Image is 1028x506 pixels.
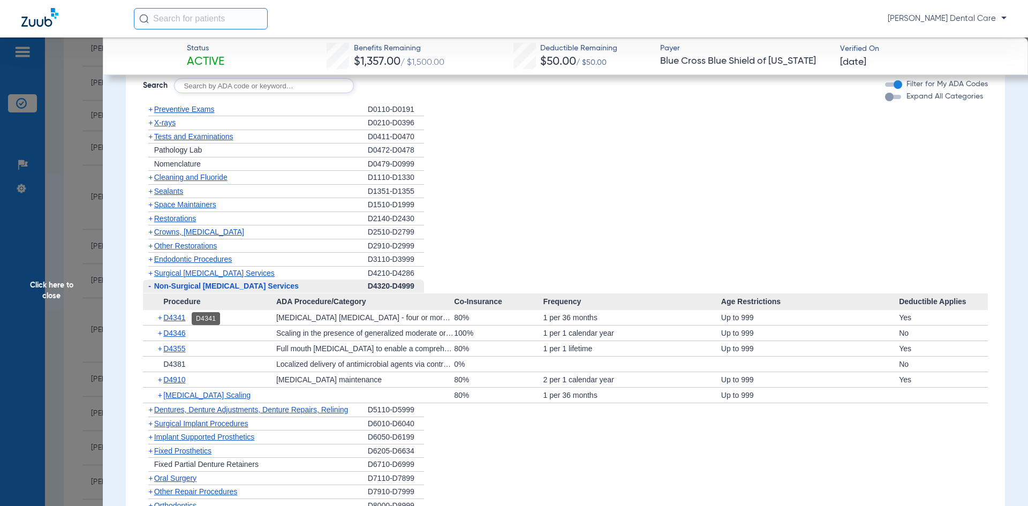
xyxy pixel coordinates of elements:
[148,474,153,482] span: +
[148,405,153,414] span: +
[721,293,899,311] span: Age Restrictions
[899,326,988,341] div: No
[21,8,58,27] img: Zuub Logo
[148,173,153,182] span: +
[148,118,153,127] span: +
[148,419,153,428] span: +
[899,310,988,325] div: Yes
[276,357,454,372] div: Localized delivery of antimicrobial agents via controlled release vehicle into diseased crevicula...
[840,56,866,69] span: [DATE]
[721,372,899,387] div: Up to 999
[454,293,543,311] span: Co-Insurance
[543,293,721,311] span: Frequency
[368,417,424,431] div: D6010-D6040
[368,253,424,267] div: D3110-D3999
[148,255,153,263] span: +
[134,8,268,29] input: Search for patients
[154,419,248,428] span: Surgical Implant Procedures
[148,228,153,236] span: +
[276,310,454,325] div: [MEDICAL_DATA] [MEDICAL_DATA] - four or more teeth per quadrant
[368,198,424,212] div: D1510-D1999
[148,187,153,195] span: +
[660,55,831,68] span: Blue Cross Blue Shield of [US_STATE]
[154,214,196,223] span: Restorations
[899,357,988,372] div: No
[840,43,1011,55] span: Verified On
[187,43,224,54] span: Status
[974,455,1028,506] div: Chat Widget
[154,173,228,182] span: Cleaning and Fluoride
[368,171,424,185] div: D1110-D1330
[454,372,543,387] div: 80%
[192,312,220,325] div: D4341
[368,225,424,239] div: D2510-D2799
[368,403,424,417] div: D5110-D5999
[154,118,176,127] span: X-rays
[721,326,899,341] div: Up to 999
[540,43,617,54] span: Deductible Remaining
[143,80,168,91] span: Search
[163,360,185,368] span: D4381
[143,293,276,311] span: Procedure
[148,487,153,496] span: +
[148,433,153,441] span: +
[158,388,164,403] span: +
[368,185,424,199] div: D1351-D1355
[888,13,1007,24] span: [PERSON_NAME] Dental Care
[400,58,444,67] span: / $1,500.00
[154,447,211,455] span: Fixed Prosthetics
[148,282,151,290] span: -
[454,357,543,372] div: 0%
[276,293,454,311] span: ADA Procedure/Category
[158,372,164,387] span: +
[158,326,164,341] span: +
[354,56,400,67] span: $1,357.00
[154,405,349,414] span: Dentures, Denture Adjustments, Denture Repairs, Relining
[368,267,424,280] div: D4210-D4286
[154,187,183,195] span: Sealants
[148,105,153,114] span: +
[543,326,721,341] div: 1 per 1 calendar year
[154,282,299,290] span: Non-Surgical [MEDICAL_DATA] Services
[163,313,185,322] span: D4341
[543,341,721,356] div: 1 per 1 lifetime
[148,200,153,209] span: +
[904,79,988,90] label: Filter for My ADA Codes
[721,388,899,403] div: Up to 999
[354,43,444,54] span: Benefits Remaining
[163,391,251,399] span: [MEDICAL_DATA] Scaling
[899,372,988,387] div: Yes
[148,132,153,141] span: +
[276,326,454,341] div: Scaling in the presence of generalized moderate or severe gingival inflammation - full mouth
[368,212,424,226] div: D2140-D2430
[158,341,164,356] span: +
[148,447,153,455] span: +
[154,460,259,469] span: Fixed Partial Denture Retainers
[899,293,988,311] span: Deductible Applies
[148,269,153,277] span: +
[899,341,988,356] div: Yes
[368,103,424,117] div: D0110-D0191
[163,375,185,384] span: D4910
[543,372,721,387] div: 2 per 1 calendar year
[163,329,185,337] span: D4346
[721,341,899,356] div: Up to 999
[174,78,354,93] input: Search by ADA code or keyword…
[454,310,543,325] div: 80%
[368,485,424,499] div: D7910-D7999
[187,55,224,70] span: Active
[368,280,424,293] div: D4320-D4999
[576,59,607,66] span: / $50.00
[154,255,232,263] span: Endodontic Procedures
[148,241,153,250] span: +
[163,344,185,353] span: D4355
[154,433,255,441] span: Implant Supported Prosthetics
[139,14,149,24] img: Search Icon
[368,130,424,144] div: D0411-D0470
[154,146,202,154] span: Pathology Lab
[154,241,217,250] span: Other Restorations
[368,444,424,458] div: D6205-D6634
[276,341,454,356] div: Full mouth [MEDICAL_DATA] to enable a comprehensive evaluation and diagnosis on a subsequent visit
[454,326,543,341] div: 100%
[660,43,831,54] span: Payer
